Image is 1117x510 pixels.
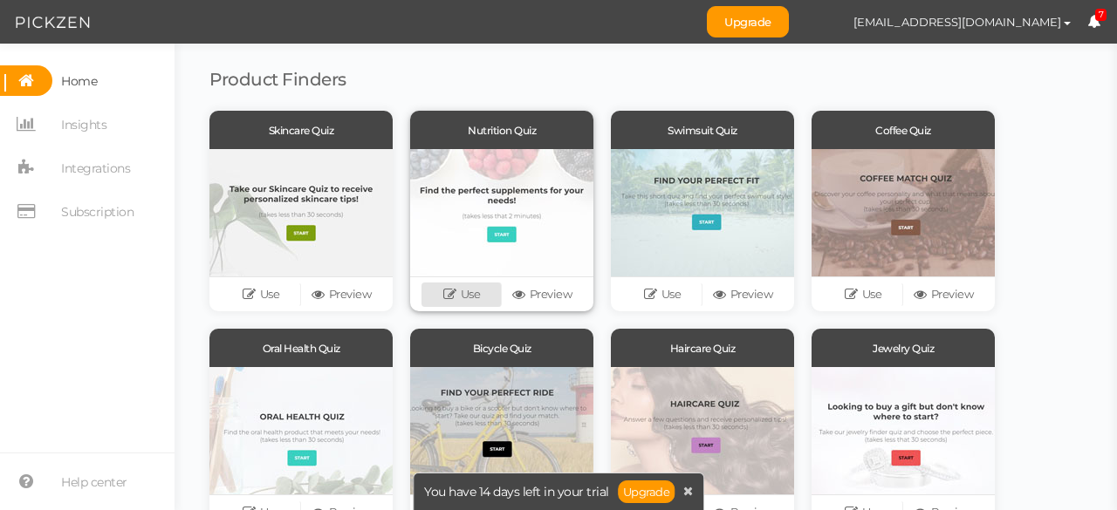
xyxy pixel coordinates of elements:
span: Insights [61,111,106,139]
div: Bicycle Quiz [410,329,593,367]
span: 7 [1095,9,1107,22]
a: Use [221,282,301,307]
img: 03f1a2f877df72c7fdadaa575f26d8d8 [806,7,837,37]
span: You have 14 days left in your trial [424,486,609,498]
div: Coffee Quiz [812,111,995,149]
a: Preview [903,282,983,307]
span: Integrations [61,154,130,182]
a: Use [622,282,702,307]
div: Nutrition Quiz [410,111,593,149]
a: Use [421,282,502,307]
a: Preview [502,282,582,307]
a: Upgrade [618,480,675,503]
a: Use [823,282,903,307]
button: [EMAIL_ADDRESS][DOMAIN_NAME] [837,7,1087,37]
div: Haircare Quiz [611,329,794,367]
span: Help center [61,468,127,496]
div: Oral Health Quiz [209,329,393,367]
span: [EMAIL_ADDRESS][DOMAIN_NAME] [853,15,1061,29]
span: Home [61,67,97,95]
div: Skincare Quiz [209,111,393,149]
a: Preview [301,282,381,307]
div: Jewelry Quiz [812,329,995,367]
div: Swimsuit Quiz [611,111,794,149]
span: Subscription [61,198,134,226]
a: Upgrade [707,6,789,37]
img: Pickzen logo [16,12,90,33]
h1: Product Finders [209,70,1082,89]
a: Preview [702,282,783,307]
